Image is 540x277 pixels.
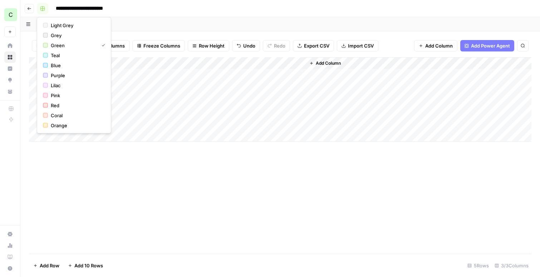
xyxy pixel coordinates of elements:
[425,42,453,49] span: Add Column
[132,40,185,51] button: Freeze Columns
[51,52,102,59] span: Teal
[337,40,378,51] button: Import CSV
[51,32,102,39] span: Grey
[243,42,255,49] span: Undo
[4,240,16,251] a: Usage
[199,42,225,49] span: Row Height
[492,260,531,271] div: 3/3 Columns
[36,42,48,49] span: Filter
[4,63,16,74] a: Insights
[4,251,16,263] a: Learning Hub
[9,10,13,19] span: C
[348,42,374,49] span: Import CSV
[74,262,103,269] span: Add 10 Rows
[4,40,16,51] a: Home
[29,260,64,271] button: Add Row
[274,42,285,49] span: Redo
[232,40,260,51] button: Undo
[460,40,514,51] button: Add Power Agent
[4,228,16,240] a: Settings
[51,122,102,129] span: Orange
[293,40,334,51] button: Export CSV
[306,59,344,68] button: Add Column
[471,42,510,49] span: Add Power Agent
[143,42,180,49] span: Freeze Columns
[316,60,341,66] span: Add Column
[4,51,16,63] a: Browse
[51,82,102,89] span: Lilac
[51,102,102,109] span: Red
[4,74,16,86] a: Opportunities
[101,42,125,49] span: 3 Columns
[263,40,290,51] button: Redo
[32,40,59,51] button: Filter
[188,40,229,51] button: Row Height
[414,40,457,51] button: Add Column
[36,17,81,31] a: Sheet 1
[304,42,329,49] span: Export CSV
[40,262,59,269] span: Add Row
[51,72,102,79] span: Purple
[51,62,102,69] span: Blue
[51,112,102,119] span: Coral
[51,42,96,49] span: Green
[51,22,102,29] span: Light Grey
[465,260,492,271] div: 5 Rows
[4,86,16,97] a: Your Data
[4,6,16,24] button: Workspace: Connor - Test
[64,260,107,271] button: Add 10 Rows
[4,263,16,274] button: Help + Support
[51,92,102,99] span: Pink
